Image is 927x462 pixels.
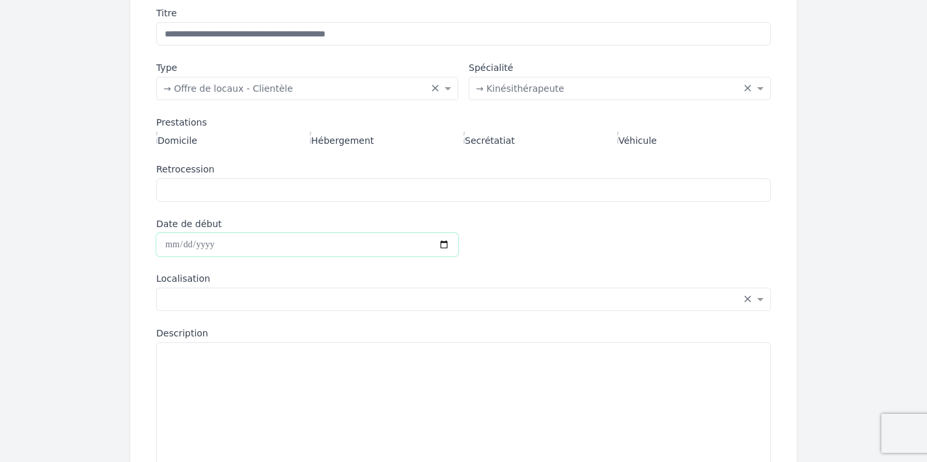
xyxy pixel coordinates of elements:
label: Localisation [156,272,771,285]
label: Hébergement [310,131,374,147]
label: Description [156,327,771,340]
span: Clear all [430,82,441,95]
label: Retrocession [156,163,771,176]
input: Véhicule [617,131,618,144]
label: Date de début [156,217,458,230]
label: Secrétatiat [463,131,515,147]
div: Prestations [156,116,771,129]
label: Titre [156,7,771,20]
span: Clear all [743,293,754,306]
input: Secrétatiat [463,131,465,144]
label: Type [156,61,458,74]
input: Domicile [156,131,158,144]
span: Clear all [743,82,754,95]
label: Domicile [156,131,197,147]
label: Véhicule [617,131,657,147]
input: Hébergement [310,131,311,144]
label: Spécialité [469,61,771,74]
